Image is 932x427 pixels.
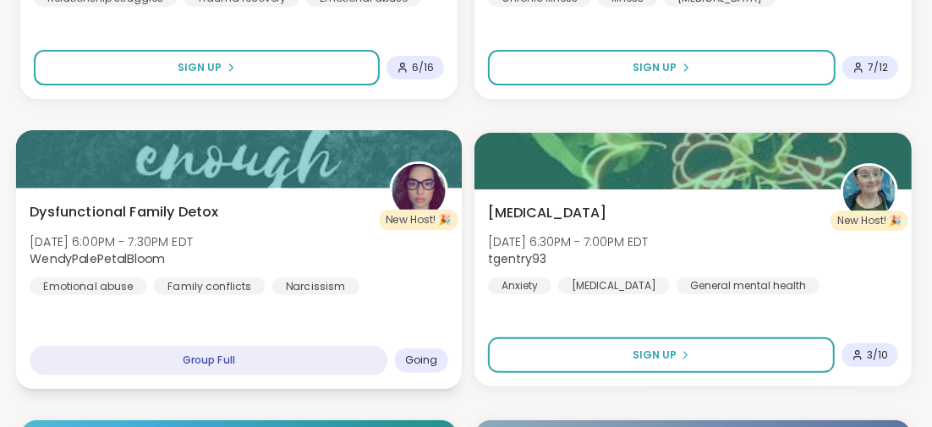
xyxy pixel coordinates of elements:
div: Group Full [30,346,387,375]
div: General mental health [677,277,820,294]
div: Anxiety [488,277,551,294]
div: New Host! 🎉 [831,211,908,231]
span: Dysfunctional Family Detox [30,201,218,222]
span: 6 / 16 [412,61,434,74]
span: Sign Up [178,60,222,75]
button: Sign Up [488,50,836,85]
span: [MEDICAL_DATA] [488,203,606,223]
img: tgentry93 [843,166,896,218]
b: WendyPalePetalBloom [30,250,165,267]
div: Family conflicts [154,277,266,294]
span: [DATE] 6:30PM - 7:00PM EDT [488,233,648,250]
div: [MEDICAL_DATA] [558,277,670,294]
span: 7 / 12 [868,61,888,74]
div: Emotional abuse [30,277,147,294]
img: WendyPalePetalBloom [392,164,446,217]
span: Going [405,353,438,367]
div: Narcissism [272,277,359,294]
div: New Host! 🎉 [379,210,458,230]
span: Sign Up [633,60,677,75]
span: 3 / 10 [867,348,888,362]
b: tgentry93 [488,250,546,267]
span: Sign Up [633,348,677,363]
button: Sign Up [488,337,835,373]
span: [DATE] 6:00PM - 7:30PM EDT [30,233,193,249]
button: Sign Up [34,50,380,85]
